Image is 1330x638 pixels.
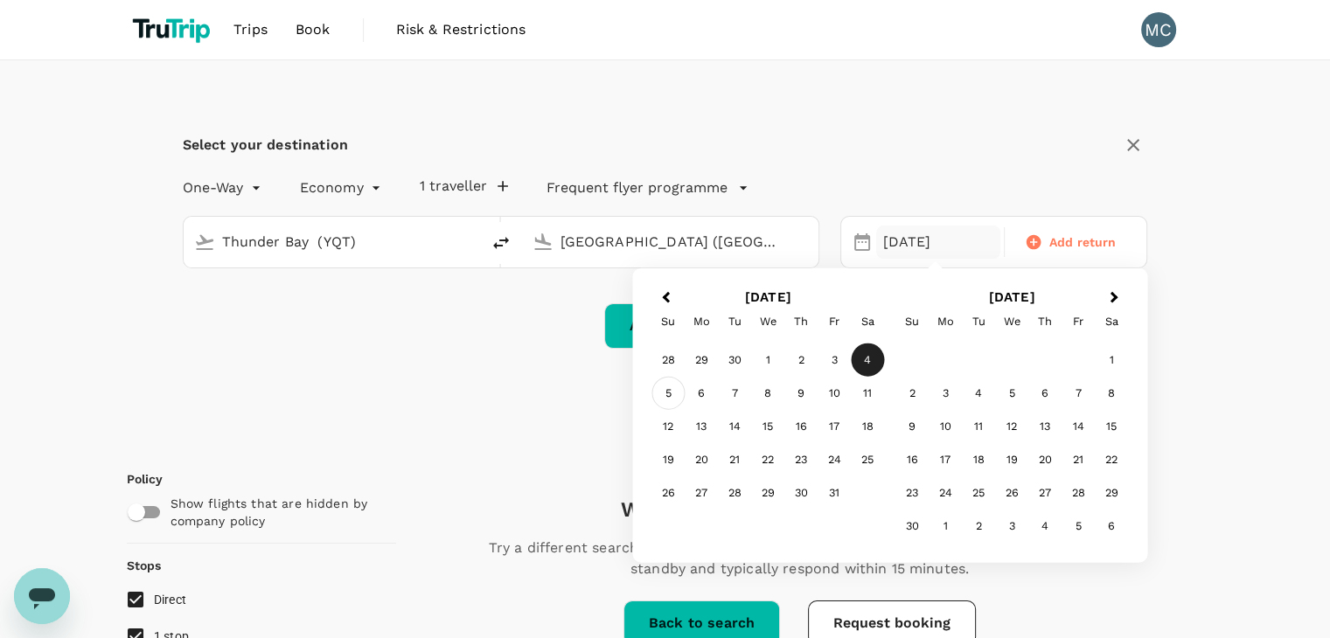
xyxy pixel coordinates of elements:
div: Choose Tuesday, November 25th, 2025 [962,476,995,510]
div: Choose Friday, November 21st, 2025 [1062,443,1095,476]
div: Choose Sunday, October 12th, 2025 [651,410,685,443]
div: Choose Tuesday, November 4th, 2025 [962,377,995,410]
div: Choose Friday, October 10th, 2025 [818,377,851,410]
div: Choose Thursday, November 27th, 2025 [1028,476,1062,510]
div: Choose Saturday, November 22nd, 2025 [1095,443,1128,476]
div: Choose Thursday, October 2nd, 2025 [784,343,818,377]
div: Choose Wednesday, October 1st, 2025 [751,343,784,377]
div: Choose Thursday, November 20th, 2025 [1028,443,1062,476]
div: Choose Wednesday, October 8th, 2025 [751,377,784,410]
span: Add return [1049,233,1117,251]
p: Show flights that are hidden by company policy [171,495,384,530]
button: Frequent flyer programme [547,177,749,198]
button: Open [468,239,471,243]
div: Month November, 2025 [895,343,1128,543]
div: Thursday [784,305,818,338]
div: Select your destination [183,133,348,157]
div: Choose Friday, October 3rd, 2025 [818,343,851,377]
button: Apply edit [604,303,726,349]
div: Choose Wednesday, October 29th, 2025 [751,476,784,510]
div: Choose Saturday, October 11th, 2025 [851,377,884,410]
div: Choose Friday, October 17th, 2025 [818,410,851,443]
div: Choose Wednesday, October 15th, 2025 [751,410,784,443]
div: Choose Friday, November 14th, 2025 [1062,410,1095,443]
div: Choose Friday, October 31st, 2025 [818,476,851,510]
div: Choose Friday, December 5th, 2025 [1062,510,1095,543]
h5: We couldn't find any flight results [468,496,1132,524]
div: Choose Thursday, November 6th, 2025 [1028,377,1062,410]
div: Choose Monday, November 3rd, 2025 [929,377,962,410]
div: MC [1141,12,1176,47]
p: Frequent flyer programme [547,177,728,198]
div: Choose Friday, November 7th, 2025 [1062,377,1095,410]
span: Book [296,19,331,40]
div: Choose Sunday, October 26th, 2025 [651,476,685,510]
div: Choose Tuesday, October 14th, 2025 [718,410,751,443]
div: Choose Tuesday, September 30th, 2025 [718,343,751,377]
div: Choose Sunday, November 9th, 2025 [895,410,929,443]
div: Sunday [895,305,929,338]
div: Choose Tuesday, November 18th, 2025 [962,443,995,476]
div: Friday [1062,305,1095,338]
button: delete [480,222,522,264]
div: Choose Monday, November 17th, 2025 [929,443,962,476]
div: Choose Tuesday, October 28th, 2025 [718,476,751,510]
div: Thursday [1028,305,1062,338]
div: Saturday [851,305,884,338]
p: Try a different search or tell our concierge team what you're looking for. We're always on standb... [468,537,1132,579]
div: Wednesday [995,305,1028,338]
button: Next Month [1102,285,1130,313]
div: Month October, 2025 [651,343,884,510]
div: Choose Thursday, November 13th, 2025 [1028,410,1062,443]
div: Choose Wednesday, October 22nd, 2025 [751,443,784,476]
div: Choose Tuesday, October 21st, 2025 [718,443,751,476]
div: Choose Wednesday, November 26th, 2025 [995,476,1028,510]
h2: [DATE] [646,289,890,305]
div: Choose Sunday, October 5th, 2025 [651,377,685,410]
div: Choose Sunday, October 19th, 2025 [651,443,685,476]
div: Choose Saturday, November 15th, 2025 [1095,410,1128,443]
div: Monday [929,305,962,338]
div: Choose Monday, October 6th, 2025 [685,377,718,410]
div: Choose Saturday, October 4th, 2025 [851,343,884,377]
img: TruTrip logo [127,10,220,49]
div: [DATE] [876,225,1000,260]
span: Trips [233,19,268,40]
div: Choose Thursday, October 23rd, 2025 [784,443,818,476]
div: Choose Saturday, November 1st, 2025 [1095,343,1128,377]
div: Choose Saturday, December 6th, 2025 [1095,510,1128,543]
div: Choose Thursday, December 4th, 2025 [1028,510,1062,543]
div: Choose Wednesday, December 3rd, 2025 [995,510,1028,543]
div: Choose Saturday, October 18th, 2025 [851,410,884,443]
div: Choose Thursday, October 16th, 2025 [784,410,818,443]
div: Wednesday [751,305,784,338]
div: Choose Thursday, October 30th, 2025 [784,476,818,510]
div: Choose Tuesday, October 7th, 2025 [718,377,751,410]
div: Choose Saturday, October 25th, 2025 [851,443,884,476]
span: Risk & Restrictions [396,19,526,40]
input: Going to [561,228,782,255]
iframe: Botón para iniciar la ventana de mensajería [14,568,70,624]
div: Tuesday [718,305,751,338]
div: Choose Wednesday, November 5th, 2025 [995,377,1028,410]
input: Depart from [222,228,443,255]
div: Choose Monday, October 27th, 2025 [685,476,718,510]
div: Choose Monday, September 29th, 2025 [685,343,718,377]
div: Choose Wednesday, November 19th, 2025 [995,443,1028,476]
div: Choose Friday, October 24th, 2025 [818,443,851,476]
div: Friday [818,305,851,338]
div: Choose Monday, October 20th, 2025 [685,443,718,476]
p: Policy [127,470,143,488]
div: Economy [300,174,385,202]
div: Choose Tuesday, November 11th, 2025 [962,410,995,443]
div: Choose Monday, October 13th, 2025 [685,410,718,443]
div: Choose Saturday, November 8th, 2025 [1095,377,1128,410]
div: Choose Sunday, November 23rd, 2025 [895,476,929,510]
div: Choose Monday, December 1st, 2025 [929,510,962,543]
div: Choose Sunday, November 16th, 2025 [895,443,929,476]
button: Open [806,239,810,243]
div: Choose Sunday, November 30th, 2025 [895,510,929,543]
div: Choose Tuesday, December 2nd, 2025 [962,510,995,543]
div: Choose Sunday, September 28th, 2025 [651,343,685,377]
div: Saturday [1095,305,1128,338]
